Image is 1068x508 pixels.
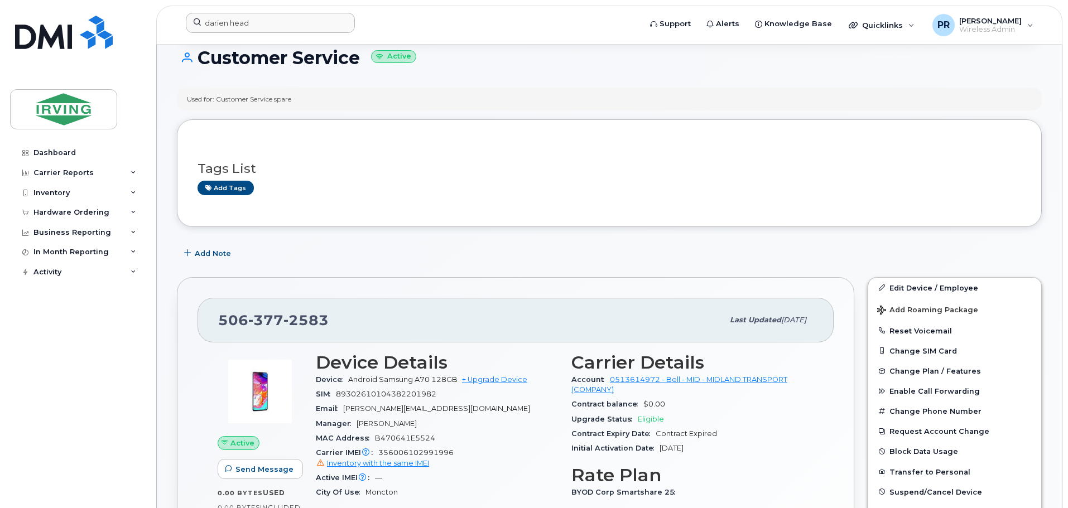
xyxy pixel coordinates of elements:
a: Add tags [198,181,254,195]
a: + Upgrade Device [462,375,527,384]
a: Inventory with the same IMEI [316,459,429,467]
button: Add Roaming Package [868,298,1041,321]
button: Change Phone Number [868,401,1041,421]
h1: Customer Service [177,48,1042,67]
span: Manager [316,419,357,428]
a: Edit Device / Employee [868,278,1041,298]
div: Used for: Customer Service spare [187,94,291,104]
button: Block Data Usage [868,441,1041,461]
span: Contract balance [571,400,643,408]
h3: Rate Plan [571,465,814,485]
span: Active IMEI [316,473,375,482]
button: Suspend/Cancel Device [868,482,1041,502]
button: Send Message [218,459,303,479]
a: Support [642,13,699,35]
span: PR [937,18,950,32]
h3: Device Details [316,352,558,372]
span: City Of Use [316,488,365,496]
span: Moncton [365,488,398,496]
button: Change Plan / Features [868,361,1041,381]
img: image20231002-3703462-104ph8m.jpeg [227,358,294,425]
span: Initial Activation Date [571,444,660,452]
button: Enable Call Forwarding [868,381,1041,401]
span: 377 [248,312,283,328]
span: [DATE] [660,444,684,452]
span: [PERSON_NAME] [357,419,417,428]
span: Eligible [638,415,664,423]
span: Change Plan / Features [889,367,981,375]
span: 356006102991996 [316,448,558,468]
a: Knowledge Base [747,13,840,35]
input: Find something... [186,13,355,33]
span: Active [230,438,254,448]
span: B470641E5524 [375,434,435,442]
div: Poirier, Robert [925,14,1041,36]
a: 0513614972 - Bell - MID - MIDLAND TRANSPORT (COMPANY) [571,375,787,394]
span: Alerts [716,18,739,30]
a: Alerts [699,13,747,35]
span: Upgrade Status [571,415,638,423]
span: Contract Expiry Date [571,429,656,438]
button: Transfer to Personal [868,462,1041,482]
div: Quicklinks [841,14,922,36]
span: Support [660,18,691,30]
span: SIM [316,390,336,398]
span: 506 [218,312,329,328]
span: — [375,473,382,482]
button: Reset Voicemail [868,321,1041,341]
h3: Tags List [198,162,1021,176]
span: 2583 [283,312,329,328]
span: Suspend/Cancel Device [889,487,982,496]
span: Contract Expired [656,429,717,438]
span: Add Roaming Package [877,306,978,316]
span: Carrier IMEI [316,448,378,457]
small: Active [371,50,416,63]
span: $0.00 [643,400,665,408]
span: Email [316,404,343,413]
span: BYOD Corp Smartshare 25 [571,488,681,496]
h3: Carrier Details [571,352,814,372]
span: 0.00 Bytes [218,489,263,497]
span: Device [316,375,348,384]
button: Change SIM Card [868,341,1041,361]
span: used [263,488,285,497]
span: Send Message [235,464,294,475]
span: [PERSON_NAME][EMAIL_ADDRESS][DOMAIN_NAME] [343,404,530,413]
span: Wireless Admin [959,25,1022,34]
button: Request Account Change [868,421,1041,441]
span: Account [571,375,610,384]
span: Last updated [730,316,781,324]
span: Inventory with the same IMEI [327,459,429,467]
span: Enable Call Forwarding [889,387,980,395]
span: Android Samsung A70 128GB [348,375,458,384]
span: [PERSON_NAME] [959,16,1022,25]
span: MAC Address [316,434,375,442]
span: Add Note [195,248,231,259]
span: [DATE] [781,316,806,324]
span: Knowledge Base [764,18,832,30]
span: Quicklinks [862,21,903,30]
button: Add Note [177,244,240,264]
span: 89302610104382201982 [336,390,436,398]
